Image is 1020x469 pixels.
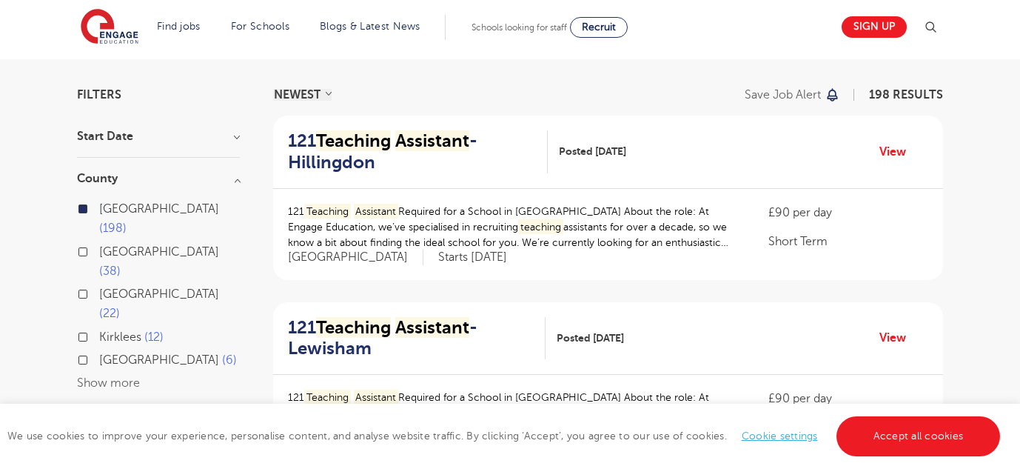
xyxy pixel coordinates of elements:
[7,430,1004,442] span: We use cookies to improve your experience, personalise content, and analyse website traffic. By c...
[77,130,240,142] h3: Start Date
[99,287,109,297] input: [GEOGRAPHIC_DATA] 22
[472,22,567,33] span: Schools looking for staff
[768,233,928,250] p: Short Term
[99,330,141,344] span: Kirklees
[6,184,61,196] img: Facebook
[836,416,1001,456] a: Accept all cookies
[157,21,201,32] a: Find jobs
[879,142,917,162] a: View
[582,21,616,33] span: Recruit
[6,96,60,107] span: See savings
[6,119,60,130] span: Sign up now
[99,353,109,363] input: [GEOGRAPHIC_DATA] 6
[77,89,121,101] span: Filters
[288,390,739,436] p: 121 Required for a School in [GEOGRAPHIC_DATA] About the role: At Engage Education, we’ve special...
[288,130,548,173] a: 121Teaching Assistant- Hillingdon
[438,250,507,265] p: Starts [DATE]
[559,144,626,159] span: Posted [DATE]
[288,250,423,265] span: [GEOGRAPHIC_DATA]
[99,287,219,301] span: [GEOGRAPHIC_DATA]
[518,219,563,235] mark: teaching
[354,204,399,219] mark: Assistant
[99,330,109,340] input: Kirklees 12
[41,430,74,443] img: logo
[99,222,127,235] span: 198
[288,317,534,360] h2: 121 - Lewisham
[768,390,928,408] p: £90 per day
[557,330,624,346] span: Posted [DATE]
[99,245,109,255] input: [GEOGRAPHIC_DATA] 38
[742,430,818,442] a: Cookie settings
[99,245,219,259] span: [GEOGRAPHIC_DATA]
[231,21,289,32] a: For Schools
[304,390,351,405] mark: Teaching
[6,201,42,213] img: Email
[77,173,240,184] h3: County
[50,168,138,179] span: Sign up with Google
[745,89,821,101] p: Save job alert
[99,353,219,367] span: [GEOGRAPHIC_DATA]
[222,353,237,367] span: 6
[135,201,172,213] img: Apple
[130,199,260,215] button: Sign up with Apple
[395,317,469,338] mark: Assistant
[768,204,928,222] p: £90 per day
[745,89,840,101] button: Save job alert
[99,202,109,212] input: [GEOGRAPHIC_DATA] 198
[288,204,739,250] p: 121 Required for a School in [GEOGRAPHIC_DATA] About the role: At Engage Education, we’ve special...
[81,9,138,46] img: Engage Education
[395,130,469,151] mark: Assistant
[6,144,60,156] span: Sign up now
[99,202,219,216] span: [GEOGRAPHIC_DATA]
[61,184,161,196] span: Sign up with Facebook
[570,17,628,38] a: Recruit
[288,317,546,360] a: 121Teaching Assistant- Lewisham
[304,204,351,219] mark: Teaching
[99,307,120,320] span: 22
[6,119,33,130] span: Log in
[6,168,50,180] img: Google
[99,265,121,278] span: 38
[316,317,391,338] mark: Teaching
[354,390,399,405] mark: Assistant
[172,201,254,212] span: Sign up with Apple
[288,130,536,173] h2: 121 - Hillingdon
[869,88,943,102] span: 198 RESULTS
[316,130,391,151] mark: Teaching
[77,376,140,390] button: Show more
[842,16,907,38] a: Sign up
[320,21,420,32] a: Blogs & Latest News
[144,330,164,344] span: 12
[42,201,124,212] span: Sign up with Email
[879,328,917,347] a: View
